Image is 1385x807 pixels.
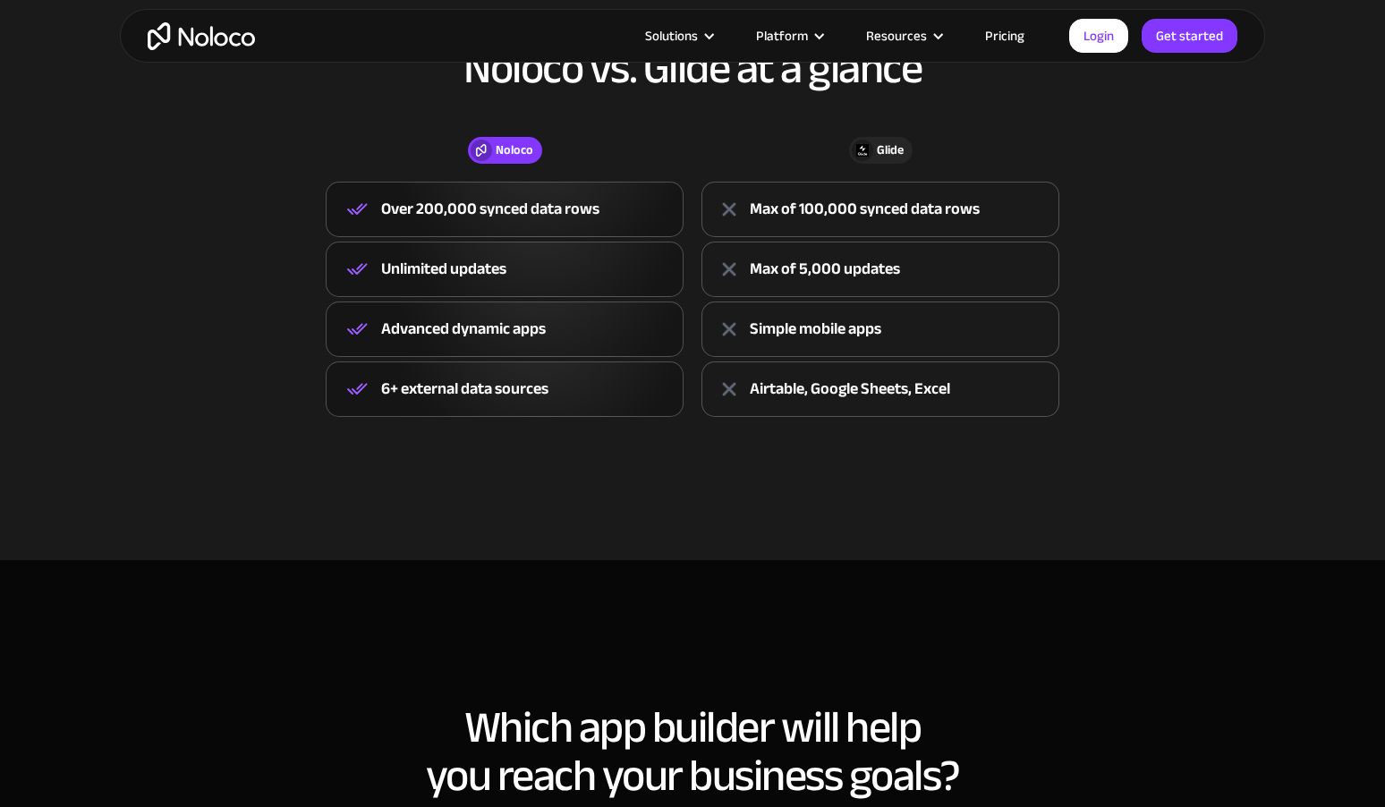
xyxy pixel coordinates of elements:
div: Max of 5,000 updates [750,256,900,283]
div: Platform [756,24,808,47]
div: Solutions [623,24,734,47]
h2: Noloco vs. Glide at a glance [138,44,1247,92]
div: Resources [866,24,927,47]
div: Solutions [645,24,698,47]
div: Airtable, Google Sheets, Excel [750,376,950,403]
a: Get started [1142,19,1237,53]
h2: Which app builder will help you reach your business goals? [138,703,1247,800]
div: Over 200,000 synced data rows [381,196,599,223]
div: Glide [877,140,904,160]
a: home [148,22,255,50]
div: 6+ external data sources [381,376,548,403]
a: Login [1069,19,1128,53]
div: Noloco [496,140,533,160]
div: Platform [734,24,844,47]
div: Simple mobile apps [750,316,881,343]
div: Max of 100,000 synced data rows [750,196,980,223]
div: Unlimited updates [381,256,506,283]
div: Advanced dynamic apps [381,316,546,343]
a: Pricing [963,24,1047,47]
div: Resources [844,24,963,47]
